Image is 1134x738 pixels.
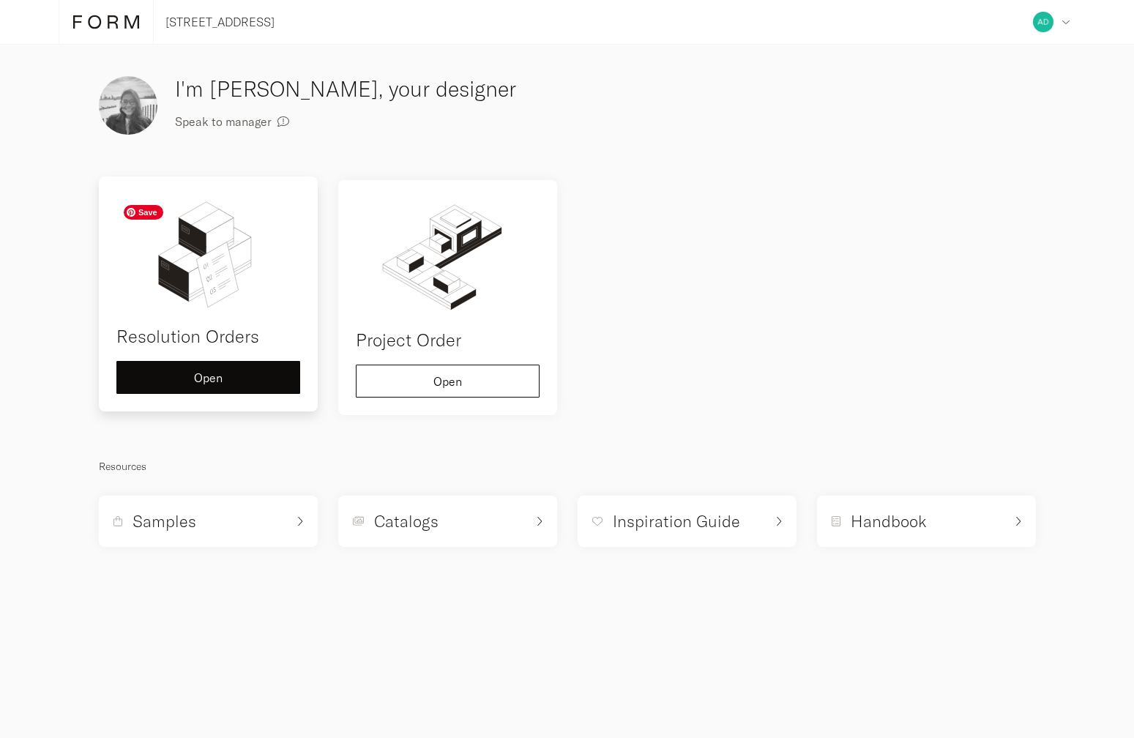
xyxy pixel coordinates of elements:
span: Open [194,372,223,384]
img: remedial-order.svg [116,194,300,311]
img: ImagefromiOS.jpg [99,76,157,135]
h4: Project Order [356,327,540,353]
h5: Inspiration Guide [613,510,740,532]
button: Open [116,361,300,394]
h3: I'm [PERSON_NAME], your designer [175,73,617,105]
h4: Resolution Orders [116,323,300,349]
img: 2d827042b042745252daf9cda3207980 [1033,12,1053,32]
img: order.svg [356,198,540,315]
p: [STREET_ADDRESS] [165,13,275,31]
span: Open [433,376,462,387]
h5: Handbook [851,510,927,532]
button: Speak to manager [175,105,289,138]
span: Speak to manager [175,116,272,127]
h5: Catalogs [374,510,439,532]
p: Resources [99,458,1036,475]
span: Save [124,205,163,220]
button: Open [356,365,540,398]
h5: Samples [133,510,196,532]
